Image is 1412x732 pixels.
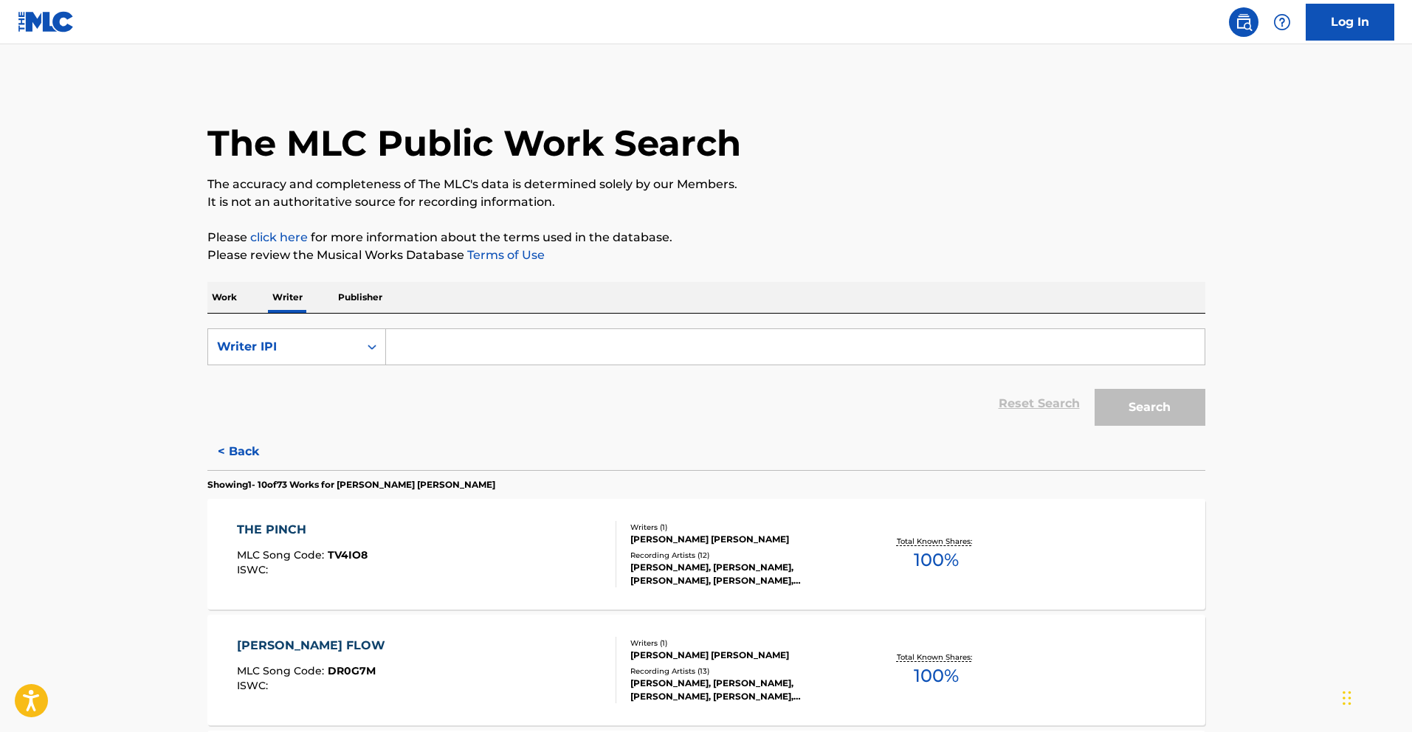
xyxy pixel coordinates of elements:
[217,338,350,356] div: Writer IPI
[464,248,545,262] a: Terms of Use
[207,193,1205,211] p: It is not an authoritative source for recording information.
[237,679,272,692] span: ISWC :
[237,563,272,576] span: ISWC :
[630,666,853,677] div: Recording Artists ( 13 )
[630,561,853,587] div: [PERSON_NAME], [PERSON_NAME], [PERSON_NAME], [PERSON_NAME], [PERSON_NAME]
[207,282,241,313] p: Work
[1343,676,1351,720] div: Drag
[237,637,393,655] div: [PERSON_NAME] FLOW
[18,11,75,32] img: MLC Logo
[897,652,976,663] p: Total Known Shares:
[897,536,976,547] p: Total Known Shares:
[207,615,1205,725] a: [PERSON_NAME] FLOWMLC Song Code:DR0G7MISWC:Writers (1)[PERSON_NAME] [PERSON_NAME]Recording Artist...
[207,328,1205,433] form: Search Form
[1229,7,1258,37] a: Public Search
[630,550,853,561] div: Recording Artists ( 12 )
[237,521,368,539] div: THE PINCH
[630,649,853,662] div: [PERSON_NAME] [PERSON_NAME]
[630,533,853,546] div: [PERSON_NAME] [PERSON_NAME]
[207,246,1205,264] p: Please review the Musical Works Database
[237,548,328,562] span: MLC Song Code :
[207,176,1205,193] p: The accuracy and completeness of The MLC's data is determined solely by our Members.
[237,664,328,677] span: MLC Song Code :
[1235,13,1253,31] img: search
[630,638,853,649] div: Writers ( 1 )
[914,547,959,573] span: 100 %
[268,282,307,313] p: Writer
[914,663,959,689] span: 100 %
[207,433,296,470] button: < Back
[334,282,387,313] p: Publisher
[630,522,853,533] div: Writers ( 1 )
[630,677,853,703] div: [PERSON_NAME], [PERSON_NAME], [PERSON_NAME], [PERSON_NAME], [PERSON_NAME]
[250,230,308,244] a: click here
[1273,13,1291,31] img: help
[207,499,1205,610] a: THE PINCHMLC Song Code:TV4IO8ISWC:Writers (1)[PERSON_NAME] [PERSON_NAME]Recording Artists (12)[PE...
[328,664,376,677] span: DR0G7M
[207,229,1205,246] p: Please for more information about the terms used in the database.
[1306,4,1394,41] a: Log In
[328,548,368,562] span: TV4IO8
[1338,661,1412,732] iframe: Chat Widget
[207,121,741,165] h1: The MLC Public Work Search
[1267,7,1297,37] div: Help
[207,478,495,491] p: Showing 1 - 10 of 73 Works for [PERSON_NAME] [PERSON_NAME]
